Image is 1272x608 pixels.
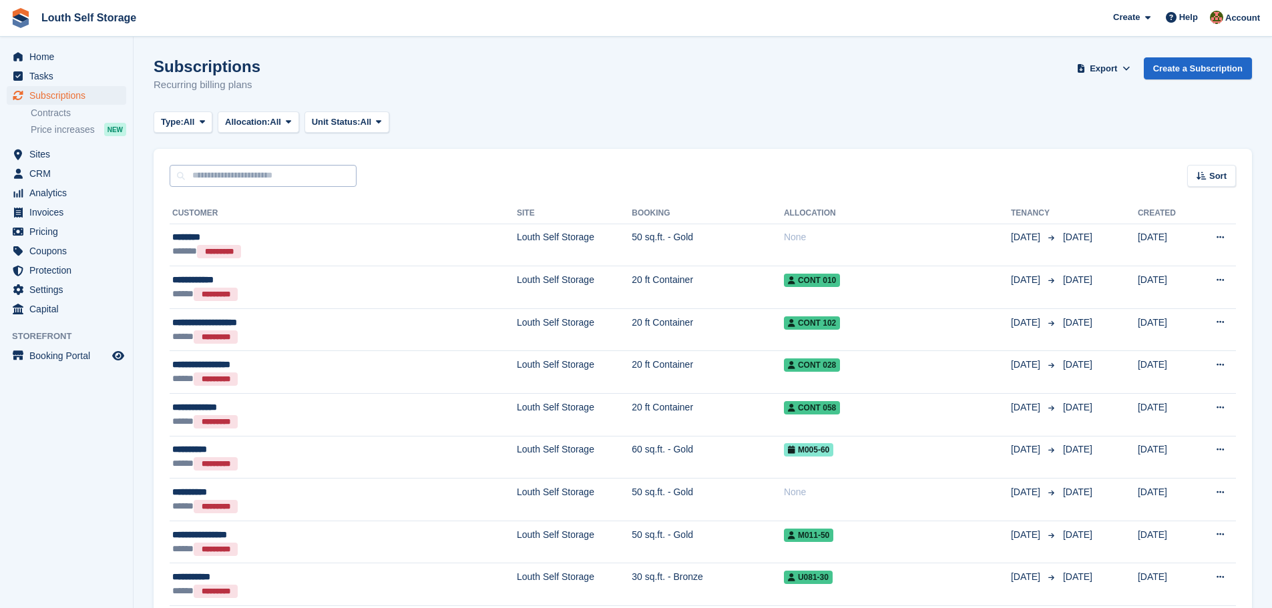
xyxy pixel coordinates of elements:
button: Allocation: All [218,111,299,133]
span: [DATE] [1063,487,1092,497]
a: menu [7,86,126,105]
a: Louth Self Storage [36,7,142,29]
a: menu [7,67,126,85]
h1: Subscriptions [154,57,260,75]
a: menu [7,145,126,164]
a: menu [7,203,126,222]
span: [DATE] [1063,317,1092,328]
span: Tasks [29,67,110,85]
span: Coupons [29,242,110,260]
p: Recurring billing plans [154,77,260,93]
td: 30 sq.ft. - Bronze [632,563,784,606]
td: [DATE] [1138,266,1195,309]
th: Customer [170,203,517,224]
span: Cont 010 [784,274,840,287]
td: 60 sq.ft. - Gold [632,436,784,479]
span: Invoices [29,203,110,222]
span: Unit Status: [312,115,361,129]
span: [DATE] [1063,444,1092,454]
button: Type: All [154,111,212,133]
td: 20 ft Container [632,266,784,309]
th: Allocation [784,203,1011,224]
span: All [184,115,195,129]
th: Created [1138,203,1195,224]
a: menu [7,222,126,241]
td: 20 ft Container [632,394,784,436]
span: Sites [29,145,110,164]
td: [DATE] [1138,224,1195,266]
a: menu [7,346,126,365]
span: All [361,115,372,129]
th: Booking [632,203,784,224]
td: [DATE] [1138,479,1195,521]
a: menu [7,300,126,318]
a: Create a Subscription [1144,57,1252,79]
td: 20 ft Container [632,308,784,351]
img: stora-icon-8386f47178a22dfd0bd8f6a31ec36ba5ce8667c1dd55bd0f319d3a0aa187defe.svg [11,8,31,28]
span: Cont 102 [784,316,840,330]
div: NEW [104,123,126,136]
span: Help [1179,11,1198,24]
td: Louth Self Storage [517,351,632,394]
th: Site [517,203,632,224]
span: [DATE] [1063,529,1092,540]
a: menu [7,261,126,280]
span: [DATE] [1011,230,1043,244]
span: Sort [1209,170,1227,183]
span: Price increases [31,123,95,136]
span: [DATE] [1011,442,1043,457]
span: CRM [29,164,110,183]
span: [DATE] [1011,400,1043,414]
span: [DATE] [1063,232,1092,242]
span: All [270,115,281,129]
td: Louth Self Storage [517,394,632,436]
span: Analytics [29,184,110,202]
a: menu [7,47,126,66]
span: Capital [29,300,110,318]
span: Storefront [12,330,133,343]
td: [DATE] [1138,308,1195,351]
span: [DATE] [1063,274,1092,285]
td: Louth Self Storage [517,479,632,521]
a: menu [7,184,126,202]
img: Andy Smith [1210,11,1223,24]
span: [DATE] [1011,528,1043,542]
a: Price increases NEW [31,122,126,137]
span: Subscriptions [29,86,110,105]
th: Tenancy [1011,203,1058,224]
span: Type: [161,115,184,129]
span: [DATE] [1011,316,1043,330]
td: 50 sq.ft. - Gold [632,479,784,521]
button: Export [1074,57,1133,79]
a: menu [7,280,126,299]
span: [DATE] [1011,570,1043,584]
a: menu [7,242,126,260]
span: Home [29,47,110,66]
td: [DATE] [1138,436,1195,479]
span: Cont 028 [784,358,840,372]
td: Louth Self Storage [517,266,632,309]
td: [DATE] [1138,351,1195,394]
a: menu [7,164,126,183]
span: Create [1113,11,1140,24]
span: [DATE] [1011,358,1043,372]
span: U081-30 [784,571,833,584]
span: [DATE] [1063,571,1092,582]
span: [DATE] [1063,359,1092,370]
td: 50 sq.ft. - Gold [632,224,784,266]
td: Louth Self Storage [517,563,632,606]
td: 50 sq.ft. - Gold [632,521,784,563]
td: [DATE] [1138,394,1195,436]
span: [DATE] [1011,273,1043,287]
span: Account [1225,11,1260,25]
span: Booking Portal [29,346,110,365]
a: Contracts [31,107,126,119]
td: 20 ft Container [632,351,784,394]
div: None [784,485,1011,499]
span: Allocation: [225,115,270,129]
td: [DATE] [1138,521,1195,563]
span: Protection [29,261,110,280]
td: [DATE] [1138,563,1195,606]
span: [DATE] [1063,402,1092,412]
button: Unit Status: All [304,111,389,133]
